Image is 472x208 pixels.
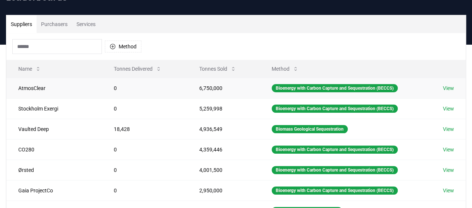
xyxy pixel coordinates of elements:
[443,146,454,153] a: View
[6,98,102,119] td: Stockholm Exergi
[6,160,102,180] td: Ørsted
[187,180,260,201] td: 2,950,000
[102,98,187,119] td: 0
[187,160,260,180] td: 4,001,500
[108,61,168,76] button: Tonnes Delivered
[272,125,348,133] div: Biomass Geological Sequestration
[6,139,102,160] td: CO280
[12,61,47,76] button: Name
[187,139,260,160] td: 4,359,446
[443,84,454,92] a: View
[37,15,72,33] button: Purchasers
[443,125,454,133] a: View
[102,139,187,160] td: 0
[443,105,454,112] a: View
[6,119,102,139] td: Vaulted Deep
[105,41,141,52] button: Method
[6,78,102,98] td: AtmosClear
[72,15,100,33] button: Services
[272,84,398,92] div: Bioenergy with Carbon Capture and Sequestration (BECCS)
[187,119,260,139] td: 4,936,549
[102,119,187,139] td: 18,428
[193,61,242,76] button: Tonnes Sold
[272,186,398,195] div: Bioenergy with Carbon Capture and Sequestration (BECCS)
[443,166,454,174] a: View
[272,105,398,113] div: Bioenergy with Carbon Capture and Sequestration (BECCS)
[187,78,260,98] td: 6,750,000
[272,145,398,154] div: Bioenergy with Carbon Capture and Sequestration (BECCS)
[102,160,187,180] td: 0
[272,166,398,174] div: Bioenergy with Carbon Capture and Sequestration (BECCS)
[6,15,37,33] button: Suppliers
[102,78,187,98] td: 0
[443,187,454,194] a: View
[187,98,260,119] td: 5,259,998
[102,180,187,201] td: 0
[6,180,102,201] td: Gaia ProjectCo
[266,61,304,76] button: Method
